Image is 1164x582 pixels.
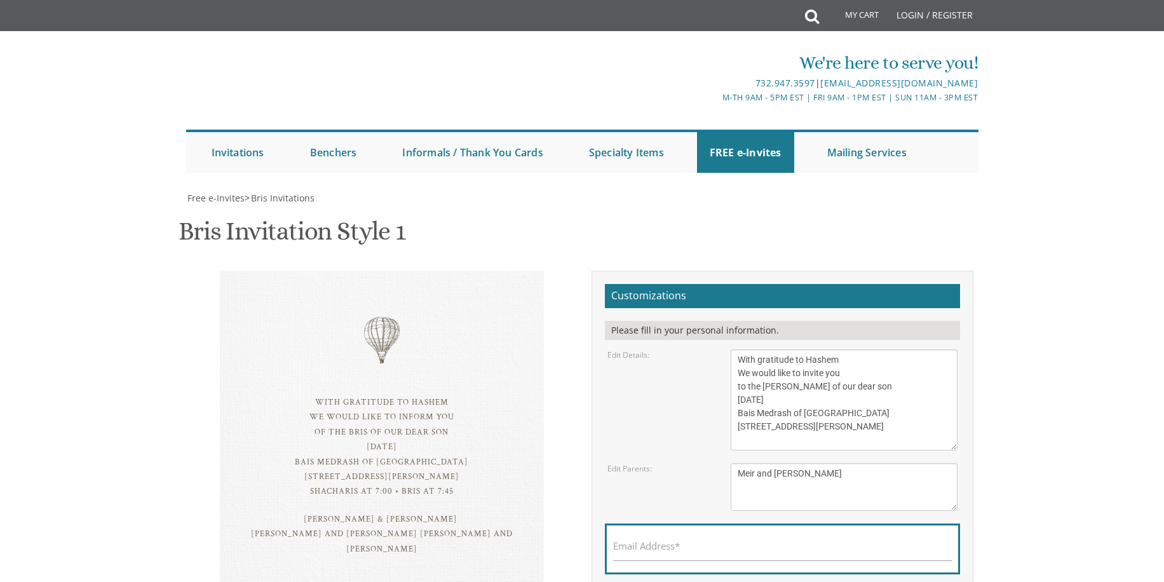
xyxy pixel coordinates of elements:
[815,132,919,173] a: Mailing Services
[250,192,315,204] a: Bris Invitations
[179,217,405,255] h1: Bris Invitation Style 1
[605,284,960,308] h2: Customizations
[186,192,245,204] a: Free e-Invites
[607,349,649,360] label: Edit Details:
[697,132,794,173] a: FREE e-Invites
[755,77,815,89] a: 732.947.3597
[251,192,315,204] span: Bris Invitations
[450,76,978,91] div: |
[389,132,555,173] a: Informals / Thank You Cards
[820,77,978,89] a: [EMAIL_ADDRESS][DOMAIN_NAME]
[450,91,978,104] div: M-Th 9am - 5pm EST | Fri 9am - 1pm EST | Sun 11am - 3pm EST
[731,463,958,511] textarea: [PERSON_NAME] & [PERSON_NAME] [PERSON_NAME] and [PERSON_NAME] [PERSON_NAME] and [PERSON_NAME]
[245,512,518,557] div: [PERSON_NAME] & [PERSON_NAME] [PERSON_NAME] and [PERSON_NAME] [PERSON_NAME] and [PERSON_NAME]
[731,349,958,450] textarea: With gratitude to Hashem We would like to inform you of the bris of our dear son [DATE] Bais Medr...
[187,192,245,204] span: Free e-Invites
[818,1,888,33] a: My Cart
[199,132,277,173] a: Invitations
[245,395,518,499] div: With gratitude to Hashem We would like to inform you of the bris of our dear son [DATE] Bais Medr...
[450,50,978,76] div: We're here to serve you!
[297,132,370,173] a: Benchers
[605,321,960,340] div: Please fill in your personal information.
[576,132,677,173] a: Specialty Items
[245,192,315,204] span: >
[613,539,680,553] label: Email Address*
[607,463,652,474] label: Edit Parents:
